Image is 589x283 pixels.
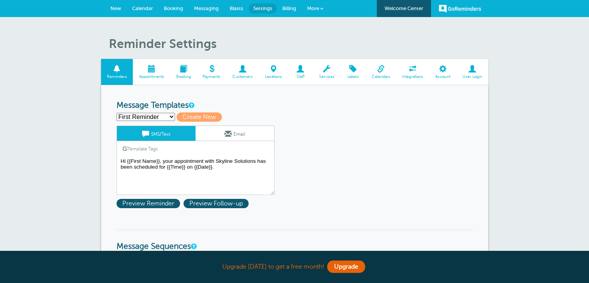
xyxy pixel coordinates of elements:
span: Labels [344,74,362,79]
span: Blasts [230,5,243,11]
span: User Login [460,74,484,79]
span: Payments [201,74,223,79]
h1: Reminder Settings [109,36,488,51]
a: Message Sequences allow you to setup multiple reminder schedules that can use different Message T... [191,244,196,249]
a: Staff [288,59,313,85]
a: User Login [457,59,488,85]
a: Create New [177,114,225,121]
span: Messaging [194,5,219,11]
span: Services [317,74,337,79]
span: Booking [174,74,193,79]
div: Upgrade [DATE] to get a free month! [101,259,488,275]
a: Upgrade [327,261,365,273]
span: Locations [263,74,284,79]
span: More [307,5,319,11]
span: Reminders [105,74,129,79]
a: Preview Follow-up [184,200,251,207]
span: Staff [292,74,309,79]
a: Integrations [396,59,429,85]
span: Preview Follow-up [184,199,249,208]
span: Settings [253,5,272,11]
a: Account [429,59,457,85]
span: Billing [282,5,296,11]
span: Appointments [137,74,166,79]
span: New [110,5,121,11]
a: This is the wording for your reminder and follow-up messages. You can create multiple templates i... [189,103,193,108]
a: Customers [227,59,259,85]
a: Template Tags [117,141,163,156]
a: Booking [170,59,197,85]
a: Settings [249,3,277,14]
span: Preview Reminder [117,199,180,208]
a: Appointments [133,59,170,85]
a: Services [313,59,340,85]
span: Calendar [132,5,153,11]
span: Customers [230,74,255,79]
a: SMS/Text [117,126,196,141]
span: Account [433,74,453,79]
span: Create New [177,112,222,122]
span: Calendars [369,74,392,79]
h3: Message Templates [117,101,473,110]
a: Calendars [366,59,396,85]
a: Email [196,126,274,141]
a: Locations [259,59,288,85]
textarea: Hi {{First Name}}, your appointment with Skyline Solutions has been scheduled for {{Time}} on {{D... [117,156,275,195]
h3: Message Sequences [117,230,473,252]
a: Labels [340,59,366,85]
span: Booking [164,5,183,11]
span: Integrations [400,74,426,79]
a: Preview Reminder [117,200,184,207]
a: Payments [197,59,227,85]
